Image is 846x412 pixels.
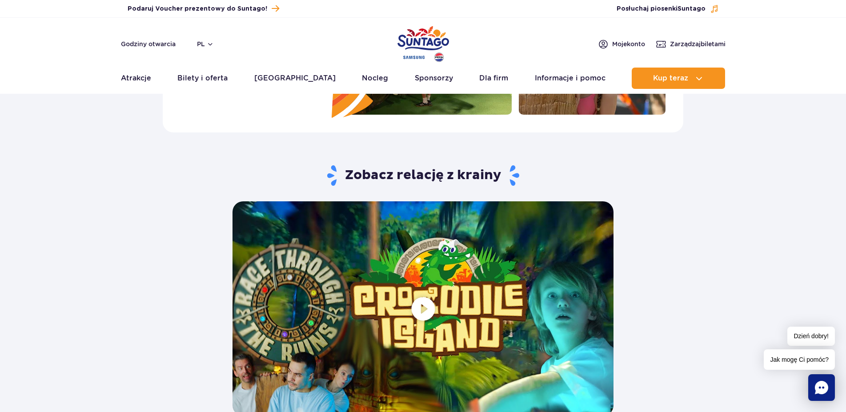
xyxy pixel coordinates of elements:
span: Jak mogę Ci pomóc? [764,349,835,370]
h3: Zobacz relację z krainy [163,164,683,187]
a: Zarządzajbiletami [656,39,726,49]
a: Sponsorzy [415,68,453,89]
button: pl [197,40,214,48]
button: Kup teraz [632,68,725,89]
a: Informacje i pomoc [535,68,605,89]
span: Suntago [678,6,706,12]
a: Podaruj Voucher prezentowy do Suntago! [128,3,279,15]
span: Dzień dobry! [787,327,835,346]
a: Dla firm [479,68,508,89]
a: [GEOGRAPHIC_DATA] [254,68,336,89]
span: Zarządzaj biletami [670,40,726,48]
span: Posłuchaj piosenki [617,4,706,13]
div: Chat [808,374,835,401]
span: Moje konto [612,40,645,48]
a: Nocleg [362,68,388,89]
button: Posłuchaj piosenkiSuntago [617,4,719,13]
a: Godziny otwarcia [121,40,176,48]
a: Mojekonto [598,39,645,49]
a: Atrakcje [121,68,151,89]
a: Park of Poland [397,22,449,63]
span: Kup teraz [653,74,688,82]
a: Bilety i oferta [177,68,228,89]
span: Podaruj Voucher prezentowy do Suntago! [128,4,267,13]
